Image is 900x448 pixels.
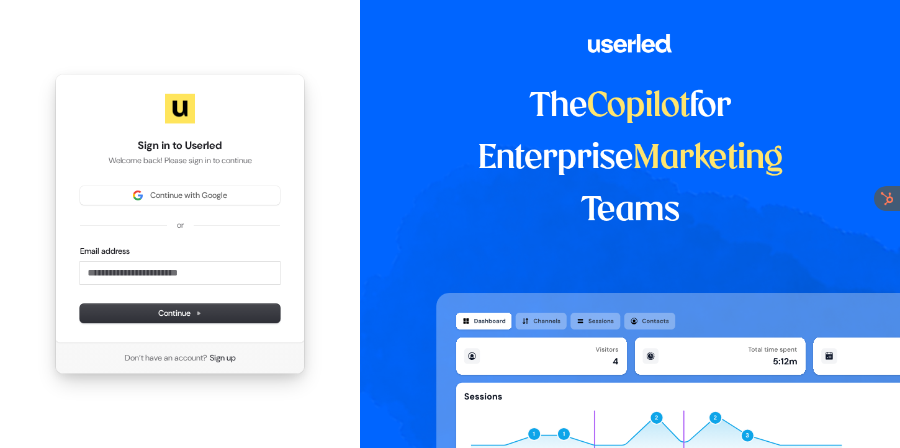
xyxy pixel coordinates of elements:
p: or [177,220,184,231]
a: Sign up [210,352,236,364]
span: Continue with Google [150,190,227,201]
img: Userled [165,94,195,123]
span: Copilot [587,91,690,123]
p: Welcome back! Please sign in to continue [80,155,280,166]
button: Sign in with GoogleContinue with Google [80,186,280,205]
span: Marketing [633,143,783,175]
img: Sign in with Google [133,190,143,200]
button: Continue [80,304,280,323]
span: Continue [158,308,202,319]
h1: Sign in to Userled [80,138,280,153]
span: Don’t have an account? [125,352,207,364]
label: Email address [80,246,130,257]
h1: The for Enterprise Teams [436,81,824,237]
